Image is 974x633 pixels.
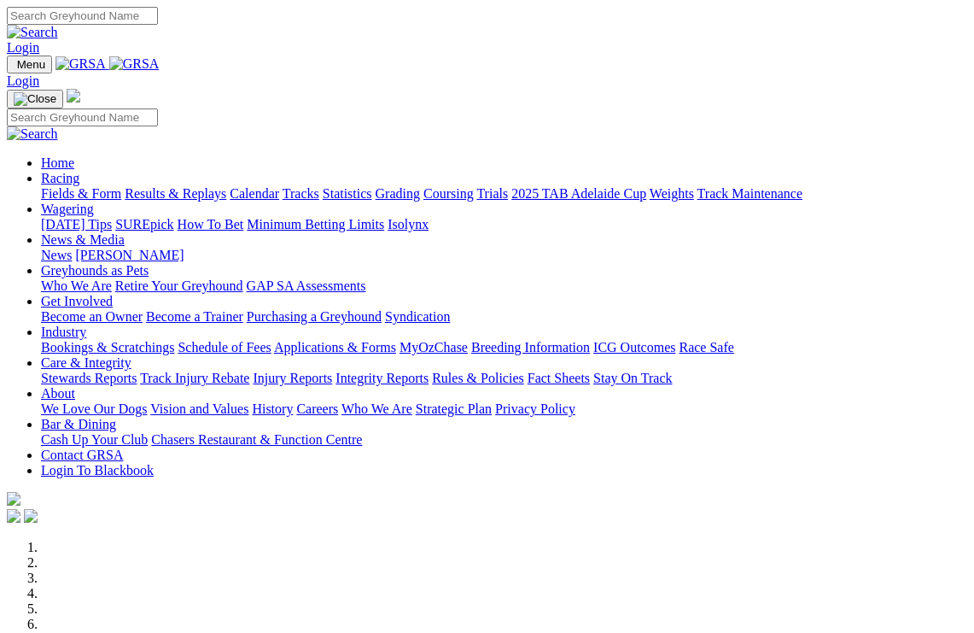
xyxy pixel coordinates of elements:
[109,56,160,72] img: GRSA
[41,232,125,247] a: News & Media
[41,355,131,370] a: Care & Integrity
[150,401,248,416] a: Vision and Values
[140,371,249,385] a: Track Injury Rebate
[376,186,420,201] a: Grading
[432,371,524,385] a: Rules & Policies
[115,217,173,232] a: SUREpick
[423,186,474,201] a: Coursing
[283,186,319,201] a: Tracks
[476,186,508,201] a: Trials
[178,217,244,232] a: How To Bet
[41,294,113,308] a: Get Involved
[7,25,58,40] img: Search
[41,432,967,448] div: Bar & Dining
[14,92,56,106] img: Close
[296,401,338,416] a: Careers
[650,186,694,201] a: Weights
[41,386,75,401] a: About
[471,340,590,355] a: Breeding Information
[41,155,74,170] a: Home
[247,217,384,232] a: Minimum Betting Limits
[593,371,672,385] a: Stay On Track
[7,7,158,25] input: Search
[230,186,279,201] a: Calendar
[41,186,967,202] div: Racing
[75,248,184,262] a: [PERSON_NAME]
[41,340,174,355] a: Bookings & Scratchings
[416,401,492,416] a: Strategic Plan
[7,56,52,73] button: Toggle navigation
[274,340,396,355] a: Applications & Forms
[41,278,112,293] a: Who We Are
[385,309,450,324] a: Syndication
[511,186,646,201] a: 2025 TAB Adelaide Cup
[41,371,137,385] a: Stewards Reports
[41,309,143,324] a: Become an Owner
[7,108,158,126] input: Search
[341,401,412,416] a: Who We Are
[41,401,967,417] div: About
[7,73,39,88] a: Login
[67,89,80,103] img: logo-grsa-white.png
[323,186,372,201] a: Statistics
[41,248,72,262] a: News
[41,217,112,232] a: [DATE] Tips
[41,171,79,185] a: Racing
[41,217,967,232] div: Wagering
[247,278,366,293] a: GAP SA Assessments
[41,340,967,355] div: Industry
[7,492,20,506] img: logo-grsa-white.png
[7,509,20,523] img: facebook.svg
[247,309,382,324] a: Purchasing a Greyhound
[7,126,58,142] img: Search
[178,340,271,355] a: Schedule of Fees
[7,40,39,55] a: Login
[41,325,86,339] a: Industry
[41,417,116,431] a: Bar & Dining
[41,448,123,462] a: Contact GRSA
[146,309,243,324] a: Become a Trainer
[125,186,226,201] a: Results & Replays
[335,371,429,385] a: Integrity Reports
[528,371,590,385] a: Fact Sheets
[495,401,575,416] a: Privacy Policy
[41,401,147,416] a: We Love Our Dogs
[41,432,148,447] a: Cash Up Your Club
[151,432,362,447] a: Chasers Restaurant & Function Centre
[115,278,243,293] a: Retire Your Greyhound
[41,202,94,216] a: Wagering
[679,340,733,355] a: Race Safe
[41,263,149,278] a: Greyhounds as Pets
[388,217,429,232] a: Isolynx
[41,309,967,325] div: Get Involved
[7,90,63,108] button: Toggle navigation
[593,340,675,355] a: ICG Outcomes
[697,186,802,201] a: Track Maintenance
[41,371,967,386] div: Care & Integrity
[41,463,154,478] a: Login To Blackbook
[41,186,121,201] a: Fields & Form
[17,58,45,71] span: Menu
[400,340,468,355] a: MyOzChase
[24,509,38,523] img: twitter.svg
[252,401,293,416] a: History
[41,278,967,294] div: Greyhounds as Pets
[55,56,106,72] img: GRSA
[41,248,967,263] div: News & Media
[253,371,332,385] a: Injury Reports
